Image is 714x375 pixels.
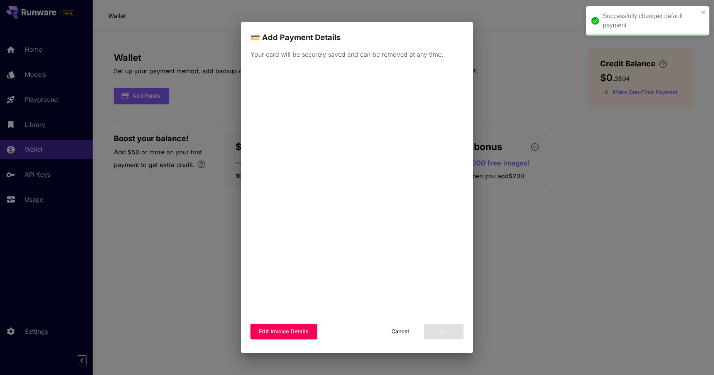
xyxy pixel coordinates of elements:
[241,22,473,44] h2: 💳 Add Payment Details
[383,324,418,340] button: Cancel
[250,50,464,59] p: Your card will be securely saved and can be removed at any time.
[250,324,317,340] button: Edit invoice details
[701,9,706,15] button: close
[249,67,465,319] iframe: Secure payment input frame
[603,12,699,30] div: Successfully changed default payment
